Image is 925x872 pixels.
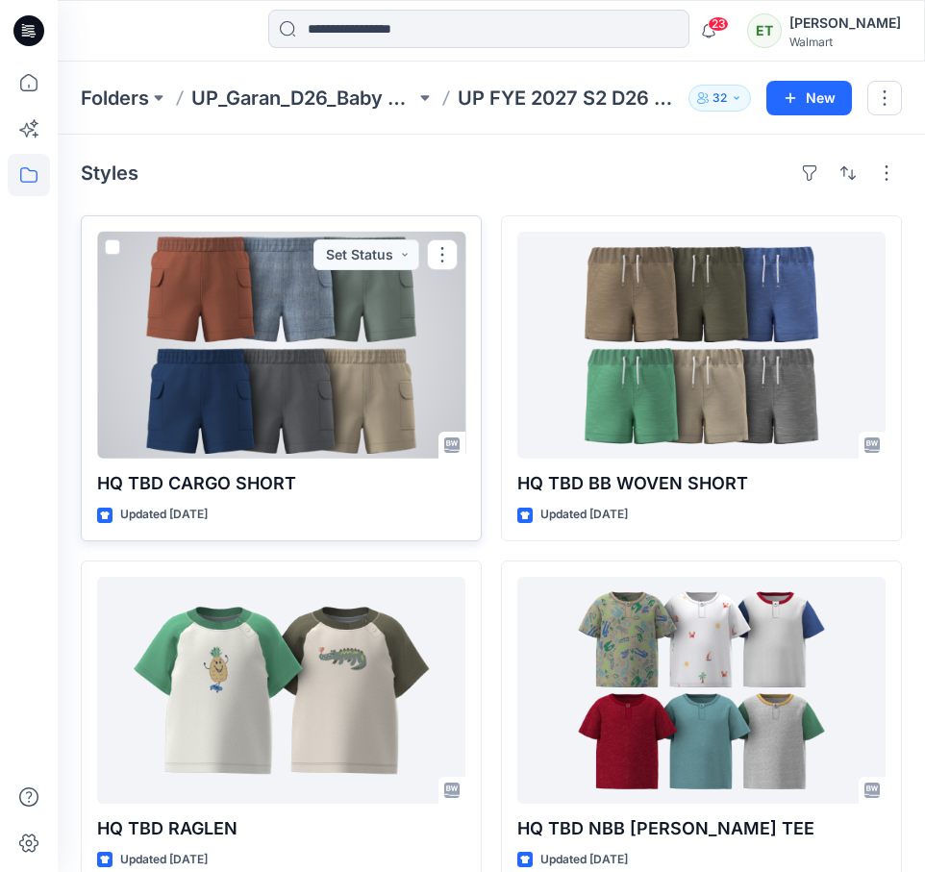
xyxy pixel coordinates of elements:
[517,470,886,497] p: HQ TBD BB WOVEN SHORT
[120,505,208,525] p: Updated [DATE]
[517,577,886,804] a: HQ TBD NBB HENLY TEE
[766,81,852,115] button: New
[97,815,465,842] p: HQ TBD RAGLEN
[97,577,465,804] a: HQ TBD RAGLEN
[81,162,138,185] h4: Styles
[517,232,886,459] a: HQ TBD BB WOVEN SHORT
[458,85,682,112] p: UP FYE 2027 S2 D26 BB Table Garan
[97,232,465,459] a: HQ TBD CARGO SHORT
[540,505,628,525] p: Updated [DATE]
[747,13,782,48] div: ET
[191,85,415,112] a: UP_Garan_D26_Baby Boy_Wonder Nation
[517,815,886,842] p: HQ TBD NBB [PERSON_NAME] TEE
[708,16,729,32] span: 23
[789,35,901,49] div: Walmart
[81,85,149,112] a: Folders
[540,850,628,870] p: Updated [DATE]
[712,87,727,109] p: 32
[120,850,208,870] p: Updated [DATE]
[688,85,751,112] button: 32
[97,470,465,497] p: HQ TBD CARGO SHORT
[789,12,901,35] div: [PERSON_NAME]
